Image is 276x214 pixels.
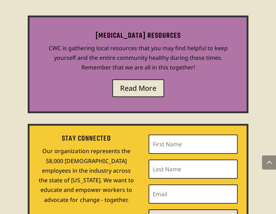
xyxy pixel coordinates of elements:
[148,135,238,154] input: First Name
[39,147,134,203] span: Our organization represents the 58,000 [DEMOGRAPHIC_DATA] employees in the industry across the st...
[38,135,134,146] h2: STAY CONNECTED
[148,160,238,179] input: Last Name
[148,184,238,204] input: Email
[44,32,233,43] h2: [MEDICAL_DATA] RESOURCES
[49,44,228,71] span: CWC is gathering local resources that you may find helpful to keep yourself and the entire commun...
[112,79,164,97] a: Read More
